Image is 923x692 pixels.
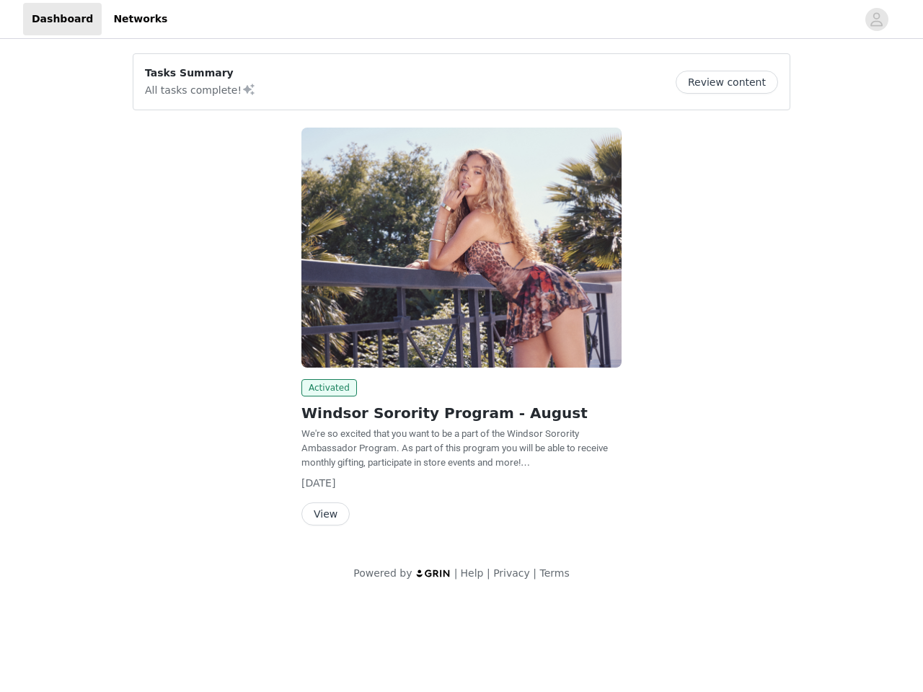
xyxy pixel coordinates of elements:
[301,128,622,368] img: Windsor
[301,509,350,520] a: View
[461,567,484,579] a: Help
[353,567,412,579] span: Powered by
[301,428,608,468] span: We're so excited that you want to be a part of the Windsor Sorority Ambassador Program. As part o...
[301,402,622,424] h2: Windsor Sorority Program - August
[676,71,778,94] button: Review content
[539,567,569,579] a: Terms
[145,66,256,81] p: Tasks Summary
[145,81,256,98] p: All tasks complete!
[301,477,335,489] span: [DATE]
[533,567,536,579] span: |
[301,502,350,525] button: View
[415,569,451,578] img: logo
[454,567,458,579] span: |
[493,567,530,579] a: Privacy
[870,8,883,31] div: avatar
[487,567,490,579] span: |
[105,3,176,35] a: Networks
[23,3,102,35] a: Dashboard
[301,379,357,396] span: Activated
